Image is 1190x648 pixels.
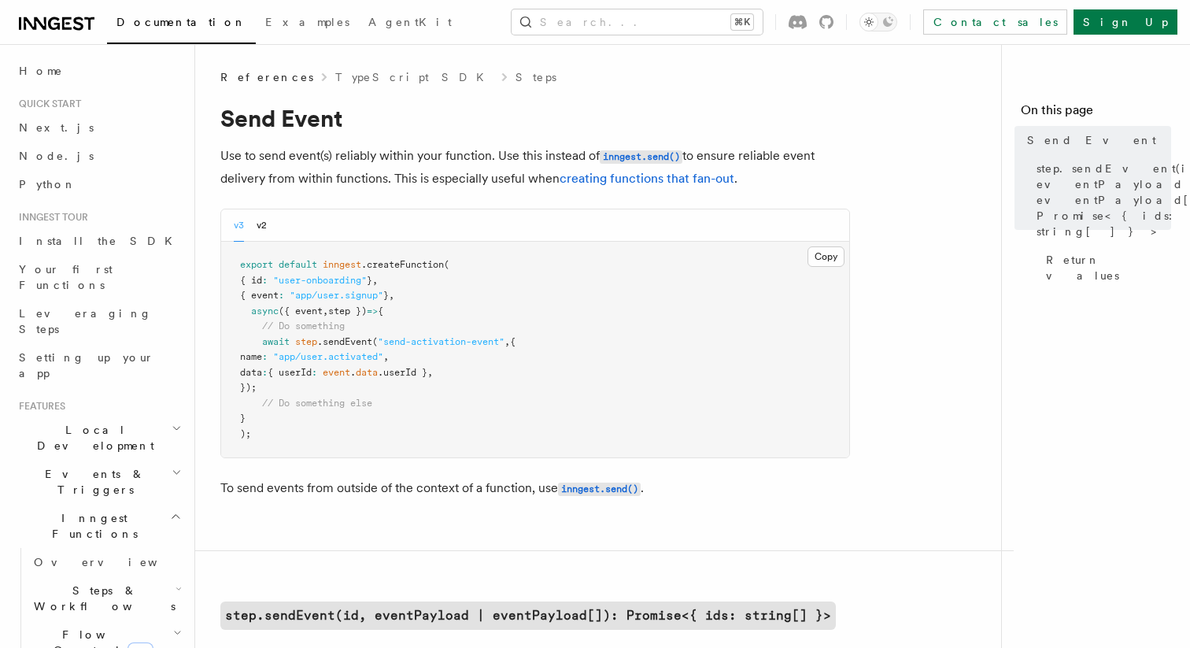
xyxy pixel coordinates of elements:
span: "send-activation-event" [378,336,504,347]
span: .userId } [378,367,427,378]
span: Overview [34,556,196,568]
button: Toggle dark mode [859,13,897,31]
a: step.sendEvent(id, eventPayload | eventPayload[]): Promise<{ ids: string[] }> [1030,154,1171,246]
span: // Do something else [262,398,372,409]
span: , [504,336,510,347]
span: References [220,69,313,85]
a: Contact sales [923,9,1067,35]
span: , [323,305,328,317]
span: step [295,336,317,347]
a: Install the SDK [13,227,185,255]
span: : [262,367,268,378]
h1: Send Event [220,104,850,132]
span: : [312,367,317,378]
span: data [356,367,378,378]
a: Documentation [107,5,256,44]
span: : [279,290,284,301]
span: ( [372,336,378,347]
button: v3 [234,209,244,242]
a: Send Event [1021,126,1171,154]
span: Quick start [13,98,81,110]
span: Send Event [1027,132,1156,148]
a: Home [13,57,185,85]
a: Setting up your app [13,343,185,387]
span: { [510,336,516,347]
span: Local Development [13,422,172,454]
a: Steps [516,69,556,85]
a: Return values [1040,246,1171,290]
span: Your first Functions [19,263,113,291]
a: creating functions that fan-out [560,171,734,186]
span: => [367,305,378,317]
span: Inngest Functions [13,510,170,542]
span: name [240,351,262,362]
span: Next.js [19,121,94,134]
p: To send events from outside of the context of a function, use . [220,477,850,500]
span: Node.js [19,150,94,162]
span: } [367,275,372,286]
span: } [383,290,389,301]
span: // Do something [262,320,345,331]
a: step.sendEvent(id, eventPayload | eventPayload[]): Promise<{ ids: string[] }> [220,602,836,630]
button: Inngest Functions [13,504,185,548]
code: inngest.send() [600,150,682,164]
button: Copy [807,246,844,267]
span: , [372,275,378,286]
span: await [262,336,290,347]
span: "app/user.signup" [290,290,383,301]
a: Node.js [13,142,185,170]
a: inngest.send() [600,148,682,163]
span: }); [240,382,257,393]
span: .createFunction [361,259,444,270]
span: data [240,367,262,378]
span: default [279,259,317,270]
span: ({ event [279,305,323,317]
button: Events & Triggers [13,460,185,504]
button: Steps & Workflows [28,576,185,620]
a: TypeScript SDK [335,69,493,85]
button: Search...⌘K [512,9,763,35]
span: , [427,367,433,378]
span: . [350,367,356,378]
span: Install the SDK [19,235,182,247]
a: Next.js [13,113,185,142]
a: AgentKit [359,5,461,43]
span: , [389,290,394,301]
button: v2 [257,209,267,242]
span: Events & Triggers [13,466,172,498]
span: { id [240,275,262,286]
span: ( [444,259,449,270]
a: Leveraging Steps [13,299,185,343]
button: Local Development [13,416,185,460]
span: { [378,305,383,317]
span: Python [19,178,76,191]
span: export [240,259,273,270]
span: AgentKit [368,16,452,28]
span: : [262,351,268,362]
h4: On this page [1021,101,1171,126]
span: Return values [1046,252,1171,283]
kbd: ⌘K [731,14,753,30]
span: Inngest tour [13,211,88,224]
span: .sendEvent [317,336,372,347]
span: Documentation [116,16,246,28]
span: event [323,367,350,378]
span: Features [13,400,65,413]
a: Your first Functions [13,255,185,299]
span: , [383,351,389,362]
span: "app/user.activated" [273,351,383,362]
span: } [240,413,246,424]
span: { event [240,290,279,301]
span: Setting up your app [19,351,154,380]
p: Use to send event(s) reliably within your function. Use this instead of to ensure reliable event ... [220,145,850,190]
a: Python [13,170,185,198]
a: inngest.send() [558,480,641,495]
span: Steps & Workflows [28,583,176,614]
span: async [251,305,279,317]
span: "user-onboarding" [273,275,367,286]
span: inngest [323,259,361,270]
span: Home [19,63,63,79]
span: Examples [265,16,349,28]
span: { userId [268,367,312,378]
